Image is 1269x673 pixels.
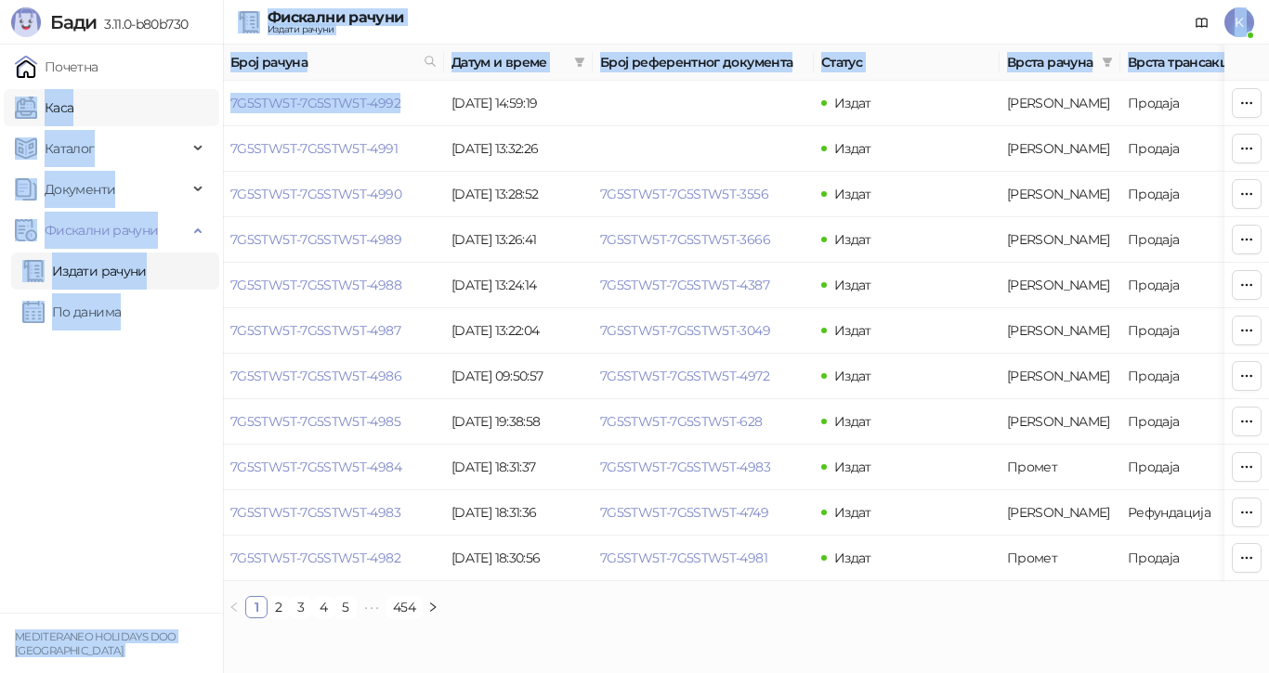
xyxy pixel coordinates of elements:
[312,596,334,618] li: 4
[600,368,769,384] a: 7G5STW5T-7G5STW5T-4972
[444,399,593,445] td: [DATE] 19:38:58
[223,81,444,126] td: 7G5STW5T-7G5STW5T-4992
[357,596,386,618] li: Следећих 5 Страна
[291,597,311,617] a: 3
[1000,217,1120,263] td: Аванс
[1000,308,1120,354] td: Аванс
[600,413,763,430] a: 7G5STW5T-7G5STW5T-628
[834,368,871,384] span: Издат
[1224,7,1254,37] span: K
[223,172,444,217] td: 7G5STW5T-7G5STW5T-4990
[223,536,444,581] td: 7G5STW5T-7G5STW5T-4982
[444,81,593,126] td: [DATE] 14:59:19
[22,293,121,330] a: По данима
[834,95,871,111] span: Издат
[15,89,73,126] a: Каса
[1098,48,1117,76] span: filter
[50,11,97,33] span: Бади
[451,52,567,72] span: Датум и време
[230,140,398,157] a: 7G5STW5T-7G5STW5T-4991
[1000,126,1120,172] td: Аванс
[230,277,401,293] a: 7G5STW5T-7G5STW5T-4988
[223,399,444,445] td: 7G5STW5T-7G5STW5T-4985
[1000,172,1120,217] td: Аванс
[45,212,158,249] span: Фискални рачуни
[223,596,245,618] button: left
[11,7,41,37] img: Logo
[444,536,593,581] td: [DATE] 18:30:56
[230,368,401,384] a: 7G5STW5T-7G5STW5T-4986
[834,231,871,248] span: Издат
[246,597,267,617] a: 1
[834,322,871,339] span: Издат
[600,322,770,339] a: 7G5STW5T-7G5STW5T-3049
[600,550,767,566] a: 7G5STW5T-7G5STW5T-4981
[593,45,814,81] th: Број референтног документа
[600,277,769,293] a: 7G5STW5T-7G5STW5T-4387
[22,252,147,290] a: Издати рачуни
[422,596,444,618] button: right
[15,630,177,657] small: MEDITERANEO HOLIDAYS DOO [GEOGRAPHIC_DATA]
[570,48,589,76] span: filter
[230,52,416,72] span: Број рачуна
[600,504,768,521] a: 7G5STW5T-7G5STW5T-4749
[1000,536,1120,581] td: Промет
[223,126,444,172] td: 7G5STW5T-7G5STW5T-4991
[444,445,593,490] td: [DATE] 18:31:37
[334,596,357,618] li: 5
[387,597,421,617] a: 454
[45,171,115,208] span: Документи
[444,126,593,172] td: [DATE] 13:32:26
[600,459,770,475] a: 7G5STW5T-7G5STW5T-4983
[230,550,400,566] a: 7G5STW5T-7G5STW5T-4982
[427,602,438,613] span: right
[223,217,444,263] td: 7G5STW5T-7G5STW5T-4989
[357,596,386,618] span: •••
[268,596,290,618] li: 2
[600,231,770,248] a: 7G5STW5T-7G5STW5T-3666
[834,504,871,521] span: Издат
[335,597,356,617] a: 5
[230,95,400,111] a: 7G5STW5T-7G5STW5T-4992
[230,322,400,339] a: 7G5STW5T-7G5STW5T-4987
[1102,57,1113,68] span: filter
[230,186,401,202] a: 7G5STW5T-7G5STW5T-4990
[223,490,444,536] td: 7G5STW5T-7G5STW5T-4983
[1000,45,1120,81] th: Врста рачуна
[230,459,401,475] a: 7G5STW5T-7G5STW5T-4984
[444,354,593,399] td: [DATE] 09:50:57
[834,550,871,566] span: Издат
[245,596,268,618] li: 1
[834,277,871,293] span: Издат
[386,596,422,618] li: 454
[268,25,403,34] div: Издати рачуни
[97,16,188,32] span: 3.11.0-b80b730
[444,263,593,308] td: [DATE] 13:24:14
[290,596,312,618] li: 3
[223,45,444,81] th: Број рачуна
[268,597,289,617] a: 2
[223,263,444,308] td: 7G5STW5T-7G5STW5T-4988
[574,57,585,68] span: filter
[444,308,593,354] td: [DATE] 13:22:04
[223,445,444,490] td: 7G5STW5T-7G5STW5T-4984
[444,217,593,263] td: [DATE] 13:26:41
[229,602,240,613] span: left
[1000,263,1120,308] td: Аванс
[834,413,871,430] span: Издат
[1128,52,1252,72] span: Врста трансакције
[268,10,403,25] div: Фискални рачуни
[1007,52,1094,72] span: Врста рачуна
[1000,445,1120,490] td: Промет
[230,231,401,248] a: 7G5STW5T-7G5STW5T-4989
[834,459,871,475] span: Издат
[313,597,334,617] a: 4
[600,186,768,202] a: 7G5STW5T-7G5STW5T-3556
[1000,81,1120,126] td: Аванс
[223,596,245,618] li: Претходна страна
[223,308,444,354] td: 7G5STW5T-7G5STW5T-4987
[834,186,871,202] span: Издат
[1000,490,1120,536] td: Аванс
[1187,7,1217,37] a: Документација
[223,354,444,399] td: 7G5STW5T-7G5STW5T-4986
